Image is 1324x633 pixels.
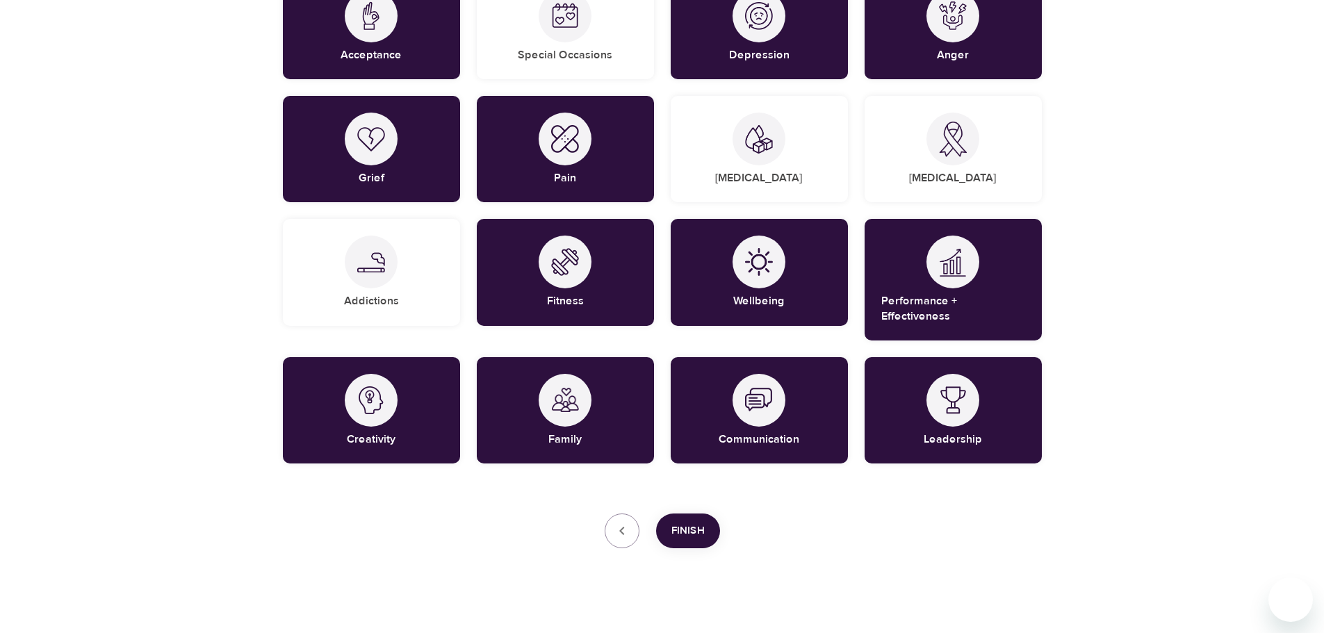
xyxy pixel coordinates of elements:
h5: Depression [729,48,790,63]
div: Cancer[MEDICAL_DATA] [865,96,1042,202]
img: Creativity [357,386,385,414]
h5: Wellbeing [733,294,785,309]
h5: Anger [937,48,969,63]
img: Communication [745,386,773,414]
img: Grief [357,126,385,151]
img: Fitness [551,248,579,276]
h5: Pain [554,171,576,186]
h5: Communication [719,432,799,447]
div: FitnessFitness [477,219,654,325]
button: Finish [656,513,720,548]
img: Performance + Effectiveness [939,248,967,277]
h5: Creativity [347,432,395,447]
h5: Addictions [344,294,399,309]
img: Anger [939,1,967,30]
h5: Special Occasions [518,48,612,63]
div: CreativityCreativity [283,357,460,463]
div: WellbeingWellbeing [671,219,848,325]
img: Acceptance [357,1,385,30]
img: Leadership [939,386,967,414]
div: AddictionsAddictions [283,219,460,325]
span: Finish [671,522,705,540]
h5: Leadership [924,432,982,447]
div: PainPain [477,96,654,202]
h5: Acceptance [341,48,402,63]
div: LeadershipLeadership [865,357,1042,463]
div: Performance + EffectivenessPerformance + Effectiveness [865,219,1042,340]
h5: Family [548,432,582,447]
div: CommunicationCommunication [671,357,848,463]
div: FamilyFamily [477,357,654,463]
h5: Grief [359,171,384,186]
img: Addictions [357,252,385,272]
h5: [MEDICAL_DATA] [715,171,803,186]
img: Wellbeing [745,248,773,276]
img: Depression [745,2,773,30]
div: Diabetes[MEDICAL_DATA] [671,96,848,202]
h5: Fitness [547,294,584,309]
h5: [MEDICAL_DATA] [909,171,997,186]
img: Diabetes [745,124,773,154]
div: GriefGrief [283,96,460,202]
img: Pain [551,125,579,153]
img: Special Occasions [551,2,579,30]
iframe: Button to launch messaging window [1268,577,1313,622]
h5: Performance + Effectiveness [881,294,1025,324]
img: Family [551,386,579,414]
img: Cancer [939,122,967,157]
